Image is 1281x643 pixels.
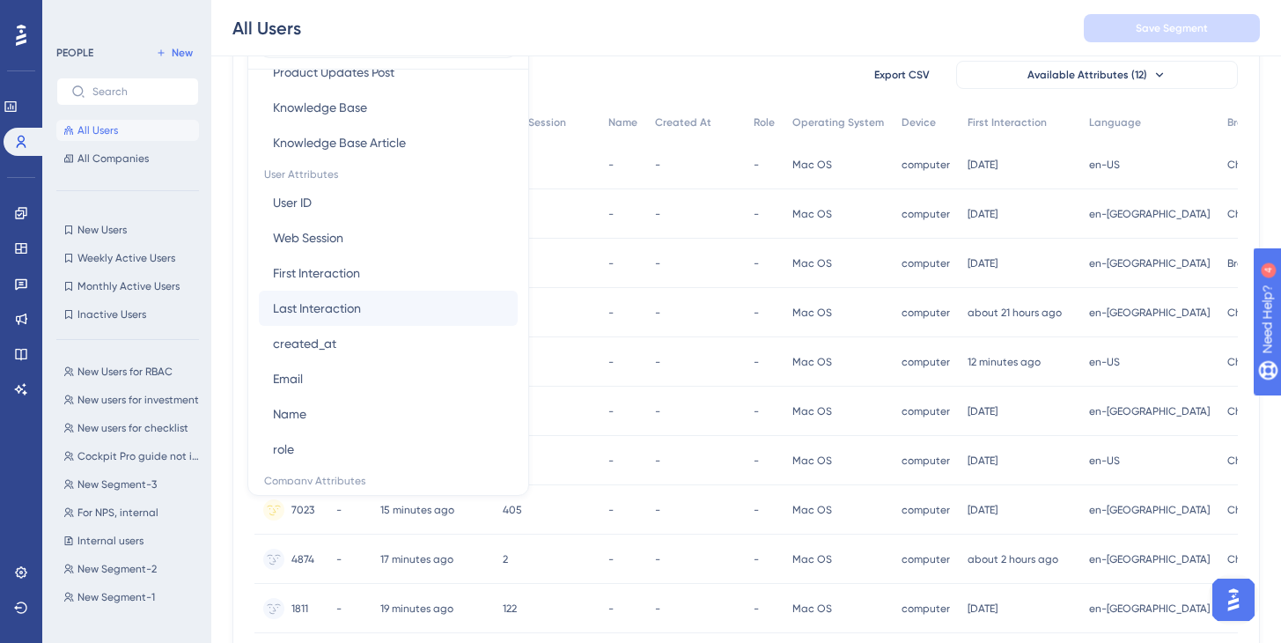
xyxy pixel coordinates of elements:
[792,454,832,468] span: Mac OS
[902,355,950,369] span: computer
[754,355,759,369] span: -
[77,152,149,166] span: All Companies
[792,355,832,369] span: Mac OS
[56,276,199,297] button: Monthly Active Users
[968,208,998,220] time: [DATE]
[608,503,614,517] span: -
[968,257,998,270] time: [DATE]
[56,248,199,269] button: Weekly Active Users
[259,396,518,432] button: Name
[655,256,660,270] span: -
[92,85,184,98] input: Search
[1089,115,1141,129] span: Language
[968,356,1041,368] time: 12 minutes ago
[259,291,518,326] button: Last Interaction
[172,46,193,60] span: New
[1227,158,1266,172] span: Chrome
[1227,503,1266,517] span: Chrome
[1227,454,1266,468] span: Chrome
[56,148,199,169] button: All Companies
[77,449,202,463] span: Cockpit Pro guide not interacted
[1089,158,1120,172] span: en-US
[259,220,518,255] button: Web Session
[902,454,950,468] span: computer
[655,404,660,418] span: -
[655,552,660,566] span: -
[273,333,336,354] span: created_at
[968,455,998,467] time: [DATE]
[56,120,199,141] button: All Users
[655,158,660,172] span: -
[77,365,173,379] span: New Users for RBAC
[259,432,518,467] button: role
[655,503,660,517] span: -
[336,602,342,616] span: -
[754,602,759,616] span: -
[291,503,314,517] span: 7023
[336,503,342,517] span: -
[56,304,199,325] button: Inactive Users
[259,160,518,185] span: User Attributes
[1227,256,1255,270] span: Brave
[655,454,660,468] span: -
[77,307,146,321] span: Inactive Users
[56,558,210,580] button: New Segment-2
[56,389,210,410] button: New users for investment
[968,504,998,516] time: [DATE]
[1089,454,1120,468] span: en-US
[380,602,453,615] time: 19 minutes ago
[608,256,614,270] span: -
[259,255,518,291] button: First Interaction
[56,474,210,495] button: New Segment-3
[902,306,950,320] span: computer
[902,404,950,418] span: computer
[754,207,759,221] span: -
[968,602,998,615] time: [DATE]
[902,256,950,270] span: computer
[655,207,660,221] span: -
[273,262,360,284] span: First Interaction
[77,534,144,548] span: Internal users
[380,553,453,565] time: 17 minutes ago
[608,306,614,320] span: -
[608,115,637,129] span: Name
[902,503,950,517] span: computer
[1227,552,1266,566] span: Chrome
[77,251,175,265] span: Weekly Active Users
[56,587,210,608] button: New Segment-1
[1227,355,1266,369] span: Chrome
[503,552,508,566] span: 2
[655,115,711,129] span: Created At
[291,552,314,566] span: 4874
[754,115,775,129] span: Role
[754,454,759,468] span: -
[259,185,518,220] button: User ID
[1207,573,1260,626] iframe: UserGuiding AI Assistant Launcher
[1089,404,1210,418] span: en-[GEOGRAPHIC_DATA]
[503,503,522,517] span: 405
[608,454,614,468] span: -
[259,90,518,125] button: Knowledge Base
[273,298,361,319] span: Last Interaction
[754,404,759,418] span: -
[259,55,518,90] button: Product Updates Post
[56,502,210,523] button: For NPS, internal
[902,115,936,129] span: Device
[150,42,199,63] button: New
[77,421,188,435] span: New users for checklist
[77,393,199,407] span: New users for investment
[1089,306,1210,320] span: en-[GEOGRAPHIC_DATA]
[608,158,614,172] span: -
[1089,503,1210,517] span: en-[GEOGRAPHIC_DATA]
[792,602,832,616] span: Mac OS
[902,552,950,566] span: computer
[380,504,454,516] time: 15 minutes ago
[608,602,614,616] span: -
[968,159,998,171] time: [DATE]
[608,207,614,221] span: -
[56,361,210,382] button: New Users for RBAC
[968,553,1058,565] time: about 2 hours ago
[902,207,950,221] span: computer
[754,552,759,566] span: -
[655,602,660,616] span: -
